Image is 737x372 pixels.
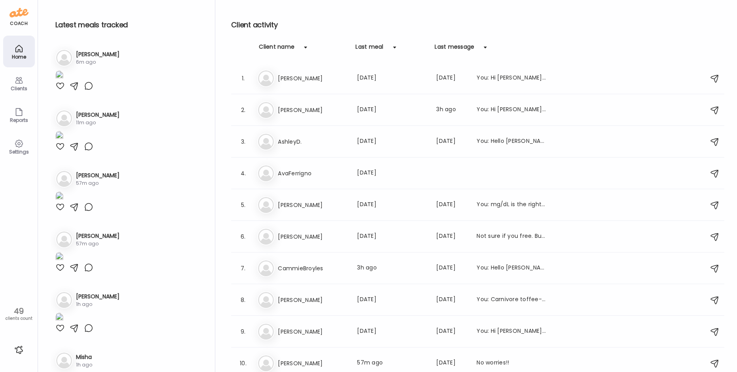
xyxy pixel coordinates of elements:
img: bg-avatar-default.svg [56,353,72,368]
h3: [PERSON_NAME] [76,111,120,119]
h3: [PERSON_NAME] [76,292,120,301]
div: You: Hi [PERSON_NAME]! Just reaching out to touch base. If you would like to meet on Zoom, just g... [477,327,546,336]
div: Reports [5,118,33,123]
h3: [PERSON_NAME] [278,200,348,210]
div: 9. [238,327,248,336]
img: bg-avatar-default.svg [258,355,274,371]
h3: [PERSON_NAME] [278,232,348,241]
h3: [PERSON_NAME] [76,232,120,240]
div: You: Hi [PERSON_NAME], are you currently having one meal per day or is there a second meal? [477,74,546,83]
div: [DATE] [357,327,427,336]
h3: Misha [76,353,92,361]
div: 49 [3,306,35,316]
div: 4. [238,169,248,178]
div: [DATE] [357,295,427,305]
h3: [PERSON_NAME] [278,295,348,305]
div: 7. [238,264,248,273]
img: bg-avatar-default.svg [258,324,274,340]
div: You: mg/dL is the right choice, I am not sure why it is giving me different numbers [477,200,546,210]
div: 57m ago [357,359,427,368]
div: You: Hi [PERSON_NAME], please catch up on your tracking, and take photos when you can. I would li... [477,105,546,115]
h2: Latest meals tracked [55,19,202,31]
h3: [PERSON_NAME] [278,359,348,368]
div: [DATE] [436,327,467,336]
div: [DATE] [357,232,427,241]
div: [DATE] [357,137,427,146]
div: [DATE] [436,359,467,368]
div: 1. [238,74,248,83]
div: You: Carnivore toffee- caramelized butter [477,295,546,305]
div: Client name [259,43,294,55]
img: bg-avatar-default.svg [258,70,274,86]
img: bg-avatar-default.svg [56,171,72,187]
h3: CammieBroyles [278,264,348,273]
img: bg-avatar-default.svg [56,292,72,308]
img: bg-avatar-default.svg [56,110,72,126]
h3: AvaFerrigno [278,169,348,178]
div: 10. [238,359,248,368]
div: Last meal [355,43,383,55]
img: bg-avatar-default.svg [258,165,274,181]
div: 57m ago [76,240,120,247]
div: [DATE] [357,169,427,178]
div: [DATE] [357,200,427,210]
h3: [PERSON_NAME] [76,50,120,59]
div: [DATE] [357,74,427,83]
img: images%2FEQF0lNx2D9MvxETZ27iei7D27TD3%2F9fIiS94LSW3Y3bg4gC2f%2FZ4bGEOZzzcVXZmcgzsnB_1080 [55,70,63,81]
div: 11m ago [76,119,120,126]
div: 6. [238,232,248,241]
div: [DATE] [436,200,467,210]
div: [DATE] [357,105,427,115]
div: You: Hello [PERSON_NAME]! [477,264,546,273]
h3: [PERSON_NAME] [278,105,348,115]
img: bg-avatar-default.svg [258,260,274,276]
div: 3h ago [357,264,427,273]
div: 3. [238,137,248,146]
div: No worries!! [477,359,546,368]
div: 2. [238,105,248,115]
div: Home [5,54,33,59]
img: bg-avatar-default.svg [258,102,274,118]
div: [DATE] [436,295,467,305]
div: [DATE] [436,137,467,146]
div: 8. [238,295,248,305]
div: 5. [238,200,248,210]
img: bg-avatar-default.svg [258,229,274,245]
div: You: Hello [PERSON_NAME], Just a reminder to send us pictures of your meals so we can give you fe... [477,137,546,146]
img: images%2FPwXOUG2Ou3S5GU6VFDz5V1EyW272%2FqKsgOZd6Brfobecg19Lp%2F61dKpEEQwA7TTvlApt0F_1080 [55,252,63,263]
div: [DATE] [436,264,467,273]
div: 57m ago [76,180,120,187]
div: 6m ago [76,59,120,66]
img: bg-avatar-default.svg [258,134,274,150]
img: bg-avatar-default.svg [258,197,274,213]
img: images%2FX5mjPIVfEibkjvRJ8csVap2gWCh2%2FM6h6lGsTlWrsjUEbMmqh%2FWOgbaTsnbpTZq2lbXVAH_1080 [55,131,63,142]
div: coach [10,20,28,27]
img: bg-avatar-default.svg [56,232,72,247]
img: bg-avatar-default.svg [56,50,72,66]
div: 1h ago [76,301,120,308]
img: ate [9,6,28,19]
div: Settings [5,149,33,154]
h3: AshleyD. [278,137,348,146]
img: images%2FRQmUsG4fvegK5IDMMpv7FqpLg4K2%2FaSaLJbGaMrCF9DTzJwXQ%2FqX54wIxCnVdEO4gPIAhA_1080 [55,192,63,202]
h2: Client activity [231,19,724,31]
div: [DATE] [436,232,467,241]
img: images%2FzC2VWPhOJvMx8bbFzT34Ehm9xfq1%2F0Aw4jf04dI1o9JEIex21%2FHLAN8FYEzE9nRLy4juRE_1080 [55,313,63,323]
div: Last message [435,43,474,55]
h3: [PERSON_NAME] [278,74,348,83]
div: 1h ago [76,361,92,368]
img: bg-avatar-default.svg [258,292,274,308]
div: Not sure if you free. But I’m on the zoom. [477,232,546,241]
h3: [PERSON_NAME] [278,327,348,336]
div: 3h ago [436,105,467,115]
h3: [PERSON_NAME] [76,171,120,180]
div: clients count [3,316,35,321]
div: [DATE] [436,74,467,83]
div: Clients [5,86,33,91]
